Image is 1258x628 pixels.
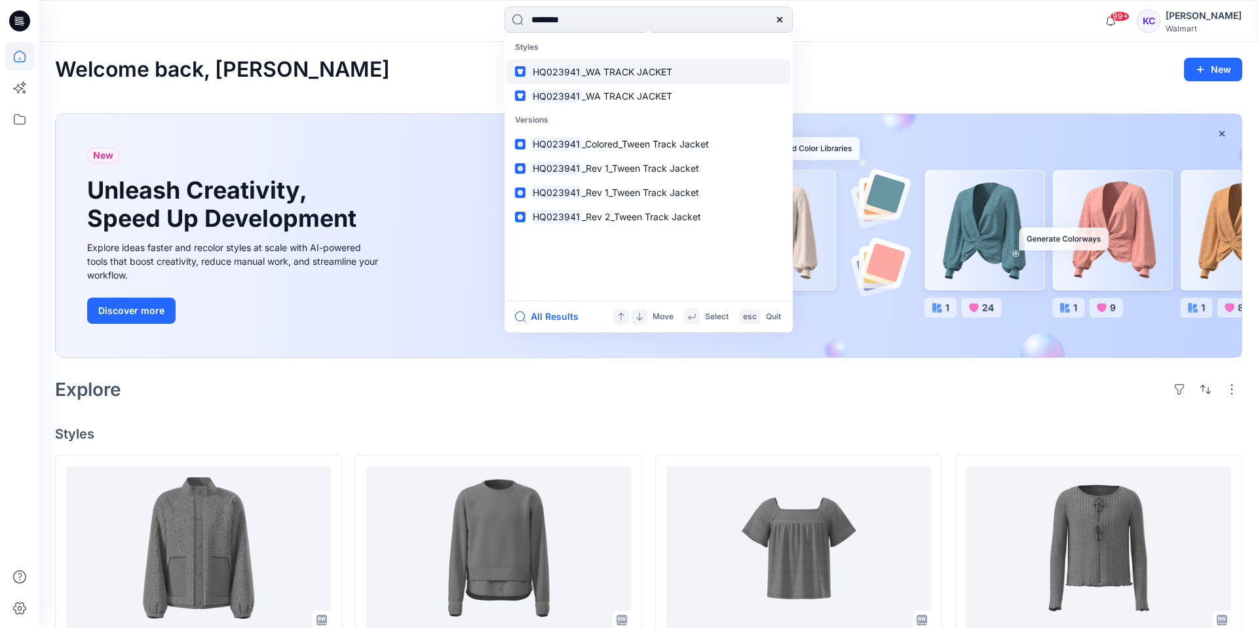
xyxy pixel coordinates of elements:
mark: HQ023941 [531,88,582,104]
span: _Rev 1_Tween Track Jacket [582,163,699,174]
div: Explore ideas faster and recolor styles at scale with AI-powered tools that boost creativity, red... [87,241,382,282]
span: New [93,147,113,163]
mark: HQ023941 [531,185,582,200]
a: HQ023941_Rev 1_Tween Track Jacket [507,180,790,205]
div: Walmart [1166,24,1242,33]
h2: Welcome back, [PERSON_NAME] [55,58,390,82]
a: HQ023941_Rev 1_Tween Track Jacket [507,156,790,180]
p: Quit [766,310,781,324]
span: _Rev 2_Tween Track Jacket [582,211,701,222]
a: Discover more [87,298,382,324]
mark: HQ023941 [531,64,582,79]
span: _WA TRACK JACKET [582,66,672,77]
p: Move [653,310,674,324]
a: HQ023941_Rev 2_Tween Track Jacket [507,205,790,229]
mark: HQ023941 [531,209,582,224]
mark: HQ023941 [531,161,582,176]
p: Styles [507,35,790,60]
h2: Explore [55,379,121,400]
p: esc [743,310,757,324]
span: _Colored_Tween Track Jacket [582,138,709,149]
a: HQ023941_WA TRACK JACKET [507,84,790,108]
h1: Unleash Creativity, Speed Up Development [87,176,362,233]
mark: HQ023941 [531,136,582,151]
p: Versions [507,108,790,132]
button: Discover more [87,298,176,324]
a: HQ023941_Colored_Tween Track Jacket [507,132,790,156]
div: [PERSON_NAME] [1166,8,1242,24]
a: HQ023941_WA TRACK JACKET [507,60,790,84]
button: All Results [515,309,587,324]
div: KC [1137,9,1160,33]
button: New [1184,58,1242,81]
span: _Rev 1_Tween Track Jacket [582,187,699,198]
span: 99+ [1110,11,1130,22]
span: _WA TRACK JACKET [582,90,672,102]
h4: Styles [55,426,1242,442]
p: Select [705,310,729,324]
